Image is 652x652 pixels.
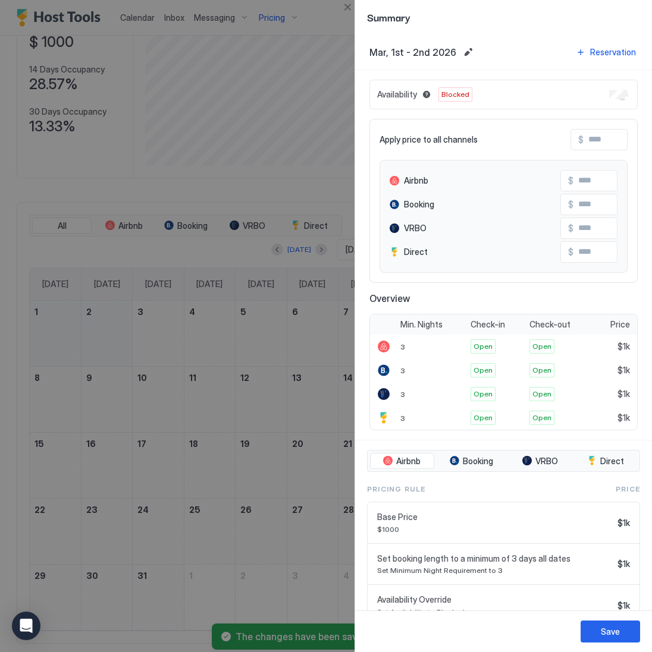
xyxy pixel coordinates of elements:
span: Price [610,319,630,330]
span: Price [616,484,640,494]
span: 3 [400,342,405,351]
span: Blocked [441,89,469,100]
span: Overview [369,292,638,304]
span: Check-out [529,319,570,330]
div: Open Intercom Messenger [12,612,40,640]
span: VRBO [404,223,427,234]
span: Open [532,365,551,376]
span: Direct [404,247,428,257]
span: Set booking length to a minimum of 3 days all dates [377,553,613,564]
span: 3 [400,414,405,423]
span: Set Minimum Night Requirement to 3 [377,566,613,575]
span: $1k [617,389,630,399]
span: Apply price to all channels [380,134,478,145]
button: Reservation [574,44,638,60]
span: VRBO [535,456,558,467]
div: Reservation [590,46,636,58]
span: Booking [404,199,434,210]
span: 3 [400,366,405,375]
span: $ [578,134,584,145]
span: $1000 [377,525,613,534]
span: Open [532,412,551,423]
div: Save [601,625,620,638]
button: Airbnb [370,453,434,470]
span: $ [568,175,573,186]
span: Check-in [471,319,505,330]
span: $1k [617,518,630,528]
span: $1k [617,365,630,376]
span: Availability Override [377,594,613,605]
span: Airbnb [404,175,428,186]
span: Airbnb [396,456,421,467]
button: Save [581,620,640,642]
span: Open [474,341,493,352]
span: $ [568,247,573,257]
span: 3 [400,390,405,399]
span: $ [568,199,573,210]
span: $1k [617,341,630,352]
span: $1k [617,559,630,569]
div: tab-group [367,450,640,473]
span: Min. Nights [400,319,443,330]
button: Edit date range [461,45,475,59]
span: Pricing Rule [367,484,425,494]
span: Set Availability to Blocked [377,607,613,616]
button: Booking [437,453,507,470]
span: Open [474,412,493,423]
span: Open [474,389,493,399]
button: Direct [573,453,637,470]
span: Direct [600,456,624,467]
span: $1k [617,600,630,611]
span: Base Price [377,512,613,522]
span: $1k [617,412,630,423]
span: Open [474,365,493,376]
span: Booking [463,456,493,467]
button: Blocked dates override all pricing rules and remain unavailable until manually unblocked [419,87,434,102]
button: VRBO [509,453,572,470]
span: Open [532,389,551,399]
span: Mar, 1st - 2nd 2026 [369,46,456,58]
span: Availability [377,89,417,100]
span: Open [532,341,551,352]
span: $ [568,223,573,234]
span: Summary [367,10,640,24]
